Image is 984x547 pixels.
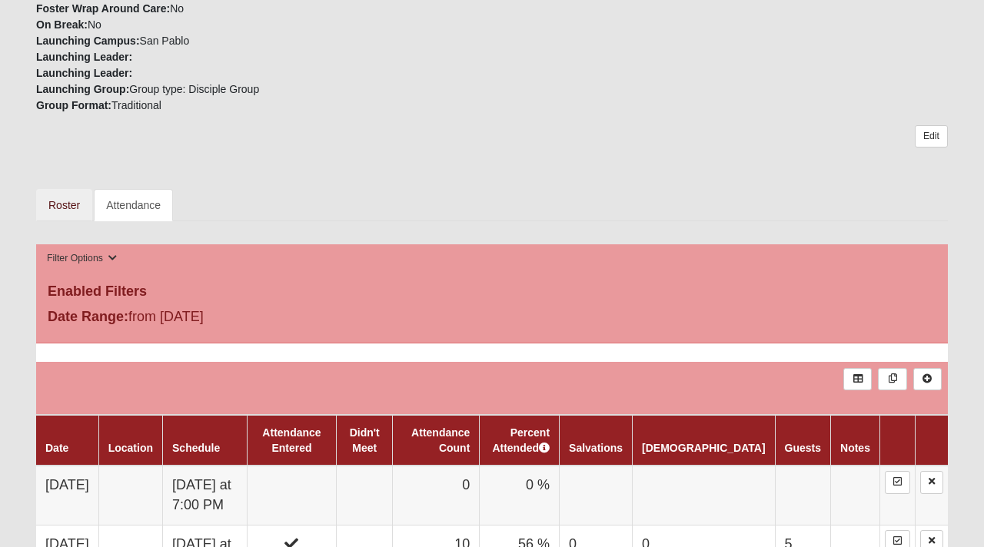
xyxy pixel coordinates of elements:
[885,471,910,493] a: Enter Attendance
[36,2,170,15] strong: Foster Wrap Around Care:
[36,99,111,111] strong: Group Format:
[36,189,92,221] a: Roster
[262,426,321,454] a: Attendance Entered
[36,35,140,47] strong: Launching Campus:
[172,442,220,454] a: Schedule
[411,426,470,454] a: Attendance Count
[163,466,248,525] td: [DATE] at 7:00 PM
[492,426,550,454] a: Percent Attended
[108,442,153,454] a: Location
[915,125,948,148] a: Edit
[913,368,942,390] a: Alt+N
[920,471,943,493] a: Delete
[45,442,68,454] a: Date
[840,442,870,454] a: Notes
[36,466,98,525] td: [DATE]
[633,415,775,466] th: [DEMOGRAPHIC_DATA]
[48,283,936,300] h4: Enabled Filters
[36,307,340,331] div: from [DATE]
[393,466,480,525] td: 0
[480,466,560,525] td: 0 %
[843,368,872,390] a: Export to Excel
[94,189,173,221] a: Attendance
[42,250,121,267] button: Filter Options
[775,415,830,466] th: Guests
[350,426,380,454] a: Didn't Meet
[878,368,906,390] a: Merge Records into Merge Template
[36,18,88,31] strong: On Break:
[48,307,128,327] label: Date Range:
[36,83,129,95] strong: Launching Group:
[36,67,132,79] strong: Launching Leader:
[36,51,132,63] strong: Launching Leader:
[560,415,633,466] th: Salvations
